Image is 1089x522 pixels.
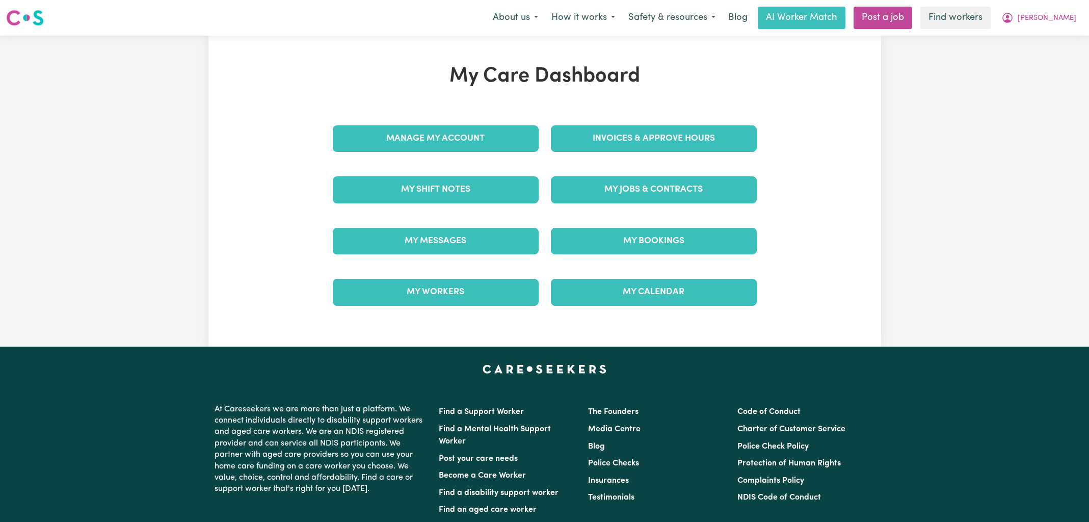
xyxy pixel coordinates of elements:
[722,7,754,29] a: Blog
[588,408,639,416] a: The Founders
[588,425,641,433] a: Media Centre
[6,6,44,30] a: Careseekers logo
[333,228,539,254] a: My Messages
[545,7,622,29] button: How it works
[551,228,757,254] a: My Bookings
[737,477,804,485] a: Complaints Policy
[588,493,634,502] a: Testimonials
[737,459,841,467] a: Protection of Human Rights
[920,7,991,29] a: Find workers
[588,477,629,485] a: Insurances
[1048,481,1081,514] iframe: Button to launch messaging window
[551,125,757,152] a: Invoices & Approve Hours
[333,125,539,152] a: Manage My Account
[439,506,537,514] a: Find an aged care worker
[439,408,524,416] a: Find a Support Worker
[588,459,639,467] a: Police Checks
[439,472,526,480] a: Become a Care Worker
[327,64,763,89] h1: My Care Dashboard
[483,365,606,373] a: Careseekers home page
[439,425,551,446] a: Find a Mental Health Support Worker
[551,279,757,305] a: My Calendar
[551,176,757,203] a: My Jobs & Contracts
[333,176,539,203] a: My Shift Notes
[854,7,912,29] a: Post a job
[622,7,722,29] button: Safety & resources
[1018,13,1076,24] span: [PERSON_NAME]
[737,493,821,502] a: NDIS Code of Conduct
[737,425,845,433] a: Charter of Customer Service
[333,279,539,305] a: My Workers
[439,455,518,463] a: Post your care needs
[758,7,845,29] a: AI Worker Match
[737,442,809,451] a: Police Check Policy
[215,400,427,499] p: At Careseekers we are more than just a platform. We connect individuals directly to disability su...
[737,408,801,416] a: Code of Conduct
[439,489,559,497] a: Find a disability support worker
[486,7,545,29] button: About us
[995,7,1083,29] button: My Account
[994,457,1014,477] iframe: Close message
[588,442,605,451] a: Blog
[6,9,44,27] img: Careseekers logo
